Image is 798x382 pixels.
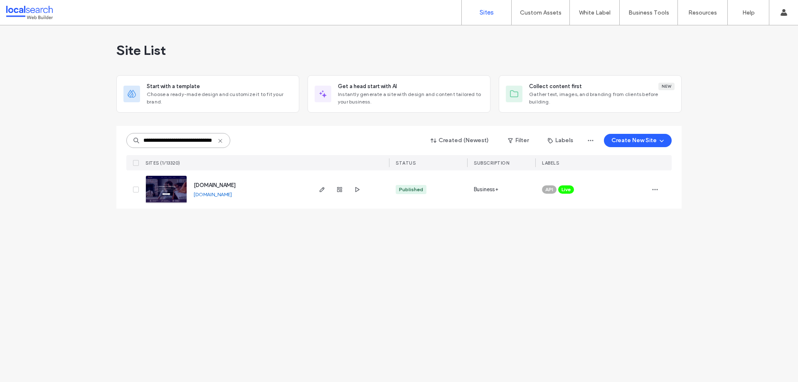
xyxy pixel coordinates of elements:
span: SUBSCRIPTION [474,160,509,166]
a: [DOMAIN_NAME] [194,191,232,197]
span: Site List [116,42,166,59]
span: Choose a ready-made design and customize it to fit your brand. [147,91,292,106]
span: SITES (1/13320) [145,160,180,166]
span: Help [19,6,36,13]
button: Labels [540,134,581,147]
span: Get a head start with AI [338,82,397,91]
div: New [658,83,675,90]
div: Published [399,186,423,193]
span: STATUS [396,160,416,166]
label: Business Tools [628,9,669,16]
span: LABELS [542,160,559,166]
span: Collect content first [529,82,582,91]
span: Live [562,186,571,193]
div: Get a head start with AIInstantly generate a site with design and content tailored to your business. [308,75,490,113]
button: Filter [500,134,537,147]
span: Instantly generate a site with design and content tailored to your business. [338,91,483,106]
label: Resources [688,9,717,16]
span: API [545,186,553,193]
label: White Label [579,9,611,16]
button: Create New Site [604,134,672,147]
span: Business+ [474,185,498,194]
span: Gather text, images, and branding from clients before building. [529,91,675,106]
label: Help [742,9,755,16]
div: Start with a templateChoose a ready-made design and customize it to fit your brand. [116,75,299,113]
span: Start with a template [147,82,200,91]
button: Created (Newest) [424,134,496,147]
div: Collect content firstNewGather text, images, and branding from clients before building. [499,75,682,113]
label: Sites [480,9,494,16]
label: Custom Assets [520,9,562,16]
a: [DOMAIN_NAME] [194,182,236,188]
